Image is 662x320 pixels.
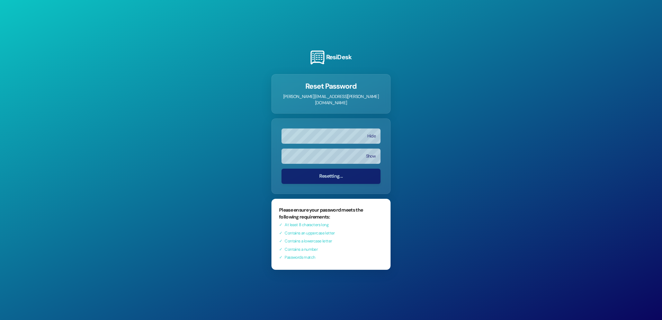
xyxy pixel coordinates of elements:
div: Contains an uppercase letter [279,230,383,237]
h3: ResiDesk [326,53,351,61]
div: Passwords match [279,254,383,261]
p: [PERSON_NAME][EMAIL_ADDRESS][PERSON_NAME][DOMAIN_NAME] [279,94,383,106]
button: Show [366,153,376,158]
h1: Reset Password [279,82,383,91]
div: Contains a lowercase letter [279,238,383,245]
div: At least 8 characters long [279,221,383,228]
div: Contains a number [279,246,383,253]
img: ResiDesk Logo [311,51,324,64]
b: Please ensure your password meets the following requirements: [279,207,363,220]
button: Hide [367,133,376,138]
button: Resetting... [281,169,381,184]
